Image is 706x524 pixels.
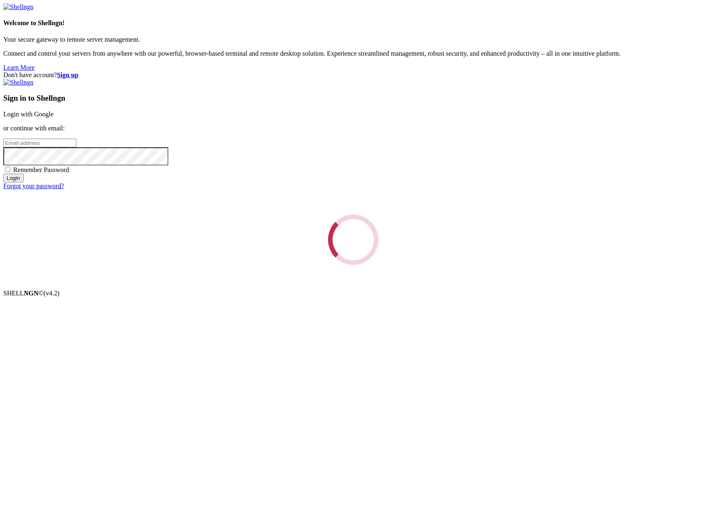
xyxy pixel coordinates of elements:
p: or continue with email: [3,125,703,132]
a: Forgot your password? [3,182,64,189]
input: Email address [3,139,76,147]
b: NGN [24,290,39,297]
a: Sign up [57,71,78,78]
img: Shellngn [3,3,33,11]
div: Don't have account? [3,71,703,79]
input: Remember Password [5,167,10,172]
img: Shellngn [3,79,33,86]
input: Login [3,174,24,182]
span: SHELL © [3,290,59,297]
span: Remember Password [13,166,69,173]
div: Loading... [323,210,383,269]
h3: Sign in to Shellngn [3,94,703,103]
a: Login with Google [3,111,54,118]
h4: Welcome to Shellngn! [3,19,703,27]
p: Your secure gateway to remote server management. [3,36,703,43]
span: 4.2.0 [44,290,60,297]
p: Connect and control your servers from anywhere with our powerful, browser-based terminal and remo... [3,50,703,57]
a: Learn More [3,64,35,71]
